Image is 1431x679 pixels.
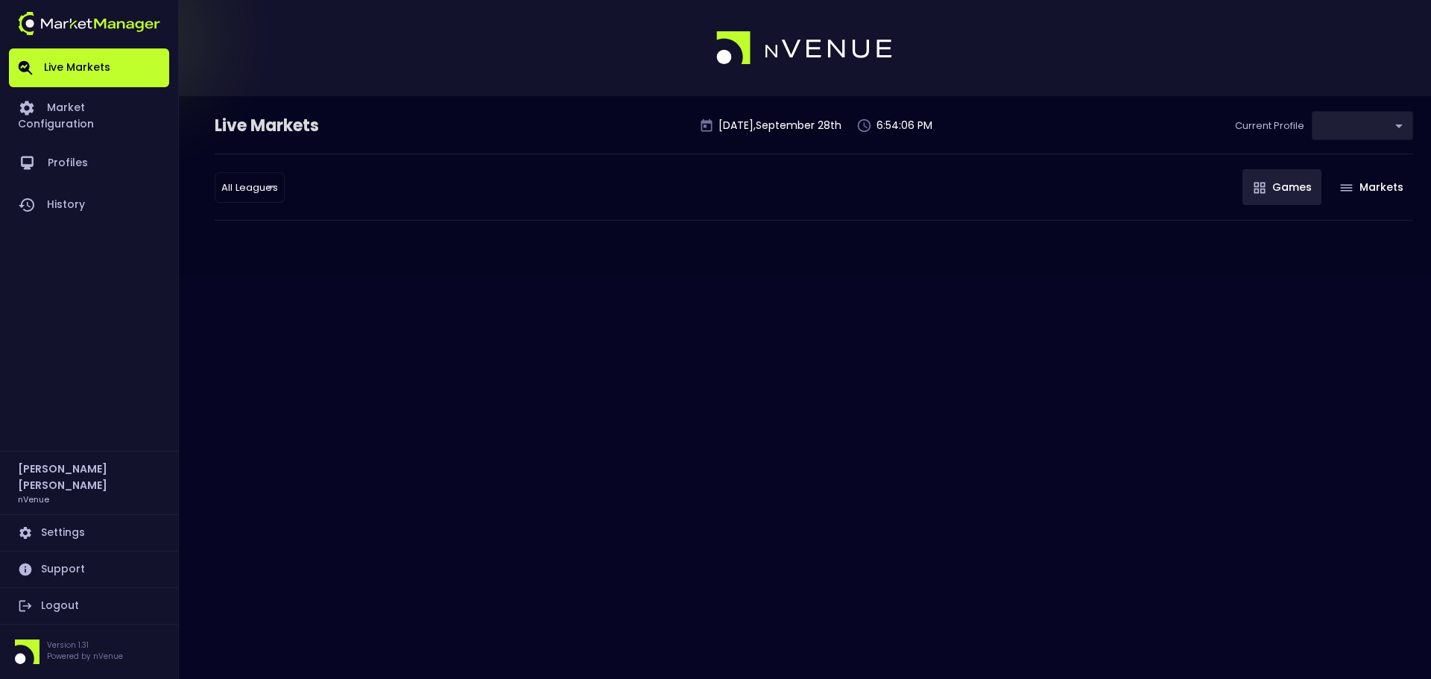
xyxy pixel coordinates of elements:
[1235,119,1304,133] p: Current Profile
[9,552,169,587] a: Support
[876,118,932,133] p: 6:54:06 PM
[716,31,894,66] img: logo
[9,588,169,624] a: Logout
[9,639,169,664] div: Version 1.31Powered by nVenue
[47,639,123,651] p: Version 1.31
[1242,169,1321,205] button: Games
[1312,111,1413,140] div: ​
[9,184,169,226] a: History
[215,172,285,203] div: ​
[18,461,160,493] h2: [PERSON_NAME] [PERSON_NAME]
[47,651,123,662] p: Powered by nVenue
[1340,184,1353,192] img: gameIcon
[18,493,49,505] h3: nVenue
[9,48,169,87] a: Live Markets
[9,142,169,184] a: Profiles
[9,515,169,551] a: Settings
[9,87,169,142] a: Market Configuration
[1254,182,1266,194] img: gameIcon
[1329,169,1413,205] button: Markets
[718,118,841,133] p: [DATE] , September 28 th
[215,114,397,138] div: Live Markets
[18,12,160,35] img: logo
